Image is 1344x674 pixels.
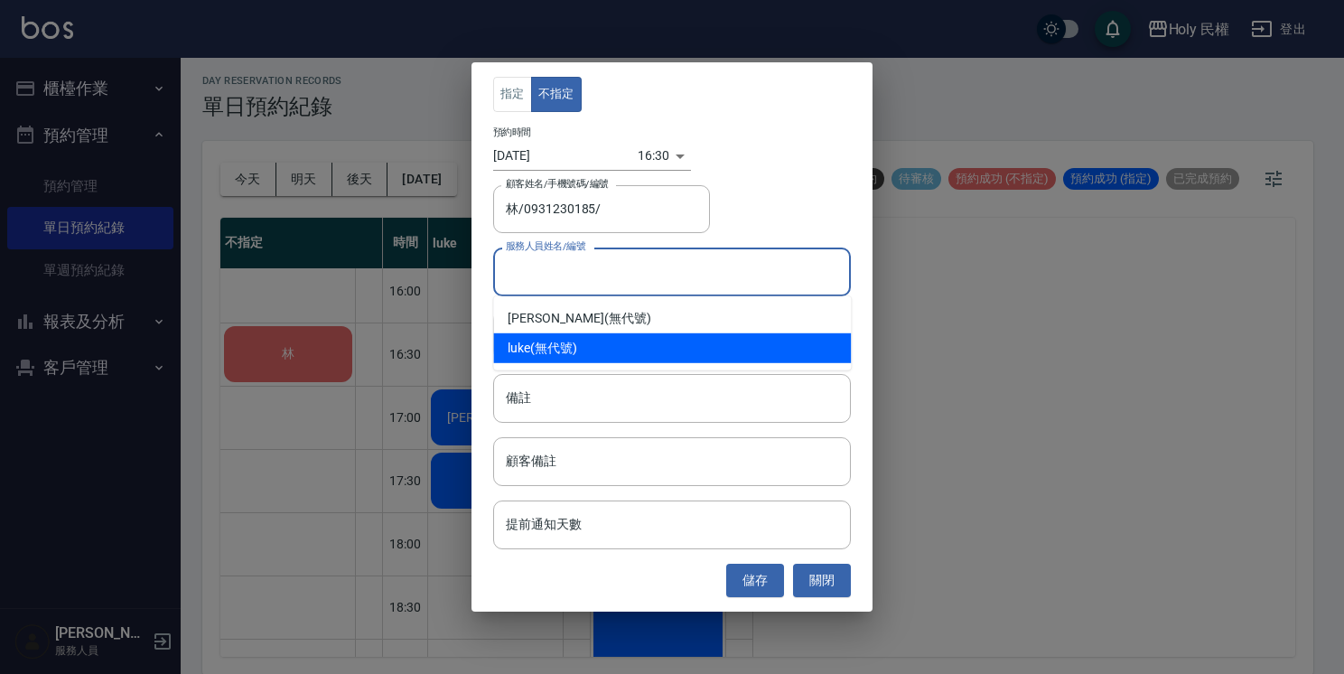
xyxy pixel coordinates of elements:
button: 不指定 [531,77,582,112]
span: luke [508,339,530,358]
label: 服務人員姓名/編號 [506,239,585,253]
div: (無代號) [493,304,851,333]
div: 16:30 [638,141,669,171]
label: 預約時間 [493,126,531,139]
span: [PERSON_NAME] [508,309,603,328]
div: (無代號) [493,333,851,363]
label: 顧客姓名/手機號碼/編號 [506,177,609,191]
input: Choose date, selected date is 2025-08-12 [493,141,638,171]
button: 關閉 [793,564,851,597]
button: 指定 [493,77,532,112]
button: 儲存 [726,564,784,597]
